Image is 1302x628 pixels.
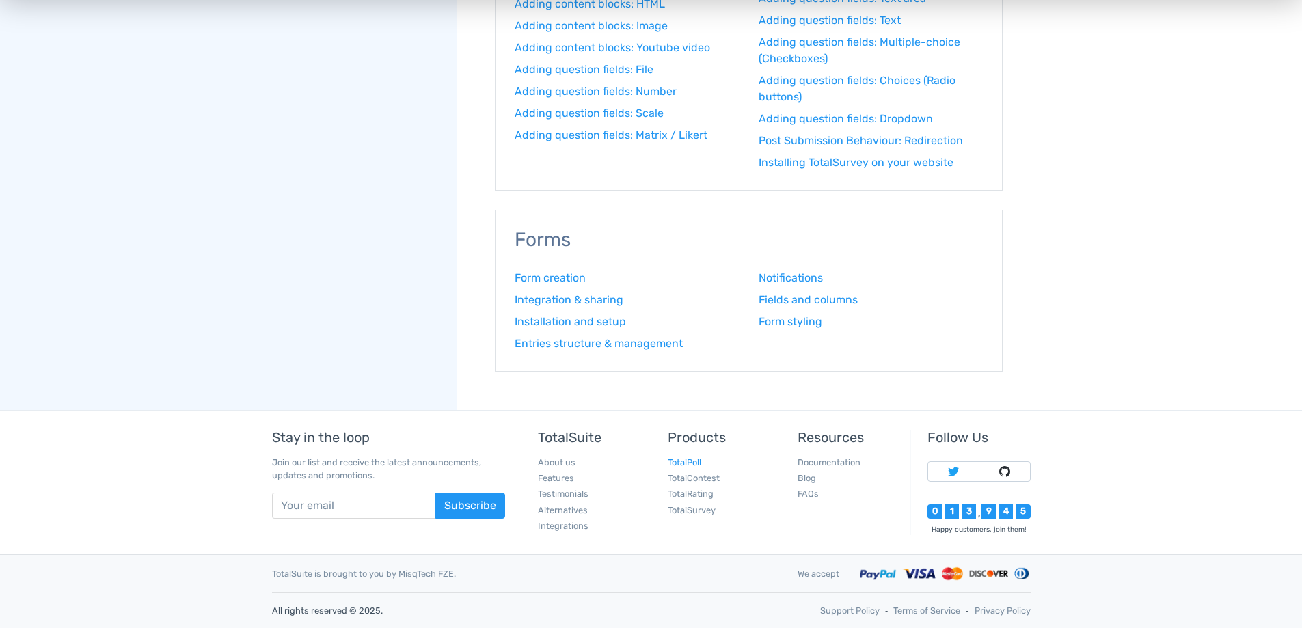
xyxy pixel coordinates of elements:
[515,83,739,100] a: Adding question fields: Number
[759,314,983,330] a: Form styling
[538,430,640,445] h5: TotalSuite
[798,430,900,445] h5: Resources
[515,314,739,330] a: Installation and setup
[538,473,574,483] a: Features
[538,505,588,515] a: Alternatives
[538,457,575,467] a: About us
[759,12,983,29] a: Adding question fields: Text
[515,127,739,144] a: Adding question fields: Matrix / Likert
[798,457,860,467] a: Documentation
[272,430,505,445] h5: Stay in the loop
[515,18,739,34] a: Adding content blocks: Image
[515,292,739,308] a: Integration & sharing
[927,504,942,519] div: 0
[798,489,819,499] a: FAQs
[668,430,770,445] h5: Products
[515,230,983,251] h3: Forms
[999,504,1013,519] div: 4
[927,430,1030,445] h5: Follow Us
[945,504,959,519] div: 1
[860,566,1031,582] img: Accepted payment methods
[893,604,960,617] a: Terms of Service
[759,133,983,149] a: Post Submission Behaviour: Redirection
[962,504,976,519] div: 3
[272,456,505,482] p: Join our list and receive the latest announcements, updates and promotions.
[515,270,739,286] a: Form creation
[538,521,588,531] a: Integrations
[668,505,716,515] a: TotalSurvey
[885,604,888,617] span: ‐
[787,567,850,580] div: We accept
[759,34,983,67] a: Adding question fields: Multiple-choice (Checkboxes)
[272,493,436,519] input: Your email
[668,473,720,483] a: TotalContest
[515,105,739,122] a: Adding question fields: Scale
[272,604,641,617] p: All rights reserved © 2025.
[759,111,983,127] a: Adding question fields: Dropdown
[927,524,1030,534] div: Happy customers, join them!
[515,40,739,56] a: Adding content blocks: Youtube video
[515,336,739,352] a: Entries structure & management
[759,270,983,286] a: Notifications
[999,466,1010,477] img: Follow TotalSuite on Github
[976,510,981,519] div: ,
[759,72,983,105] a: Adding question fields: Choices (Radio buttons)
[262,567,787,580] div: TotalSuite is brought to you by MisqTech FZE.
[975,604,1031,617] a: Privacy Policy
[515,62,739,78] a: Adding question fields: File
[668,457,701,467] a: TotalPoll
[948,466,959,477] img: Follow TotalSuite on Twitter
[538,489,588,499] a: Testimonials
[820,604,880,617] a: Support Policy
[759,154,983,171] a: Installing TotalSurvey on your website
[435,493,505,519] button: Subscribe
[668,489,714,499] a: TotalRating
[1016,504,1030,519] div: 5
[981,504,996,519] div: 9
[798,473,816,483] a: Blog
[966,604,968,617] span: ‐
[759,292,983,308] a: Fields and columns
